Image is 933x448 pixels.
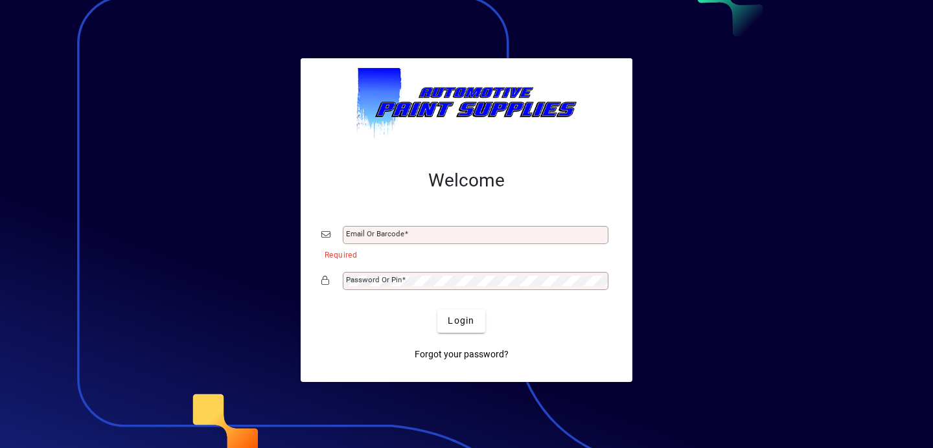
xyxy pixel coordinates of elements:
button: Login [437,309,485,333]
mat-label: Email or Barcode [346,229,404,238]
a: Forgot your password? [409,343,514,366]
mat-error: Required [325,247,601,261]
mat-label: Password or Pin [346,275,402,284]
h2: Welcome [321,170,612,192]
span: Forgot your password? [415,348,509,361]
span: Login [448,314,474,328]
